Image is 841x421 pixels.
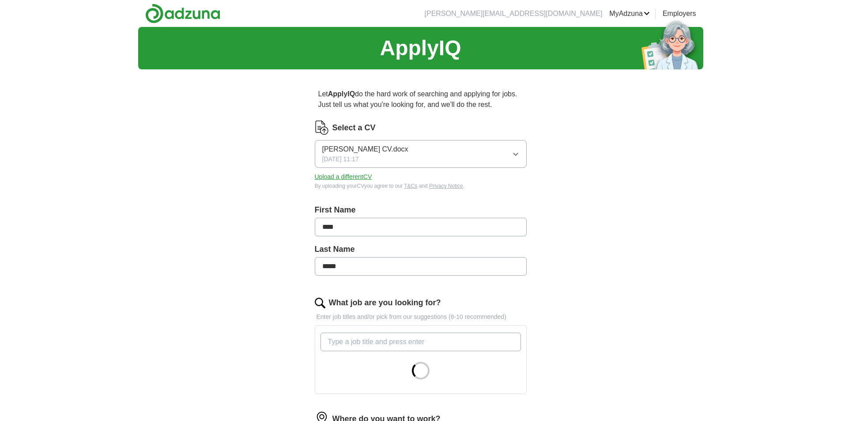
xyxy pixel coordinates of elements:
img: CV Icon [315,121,329,135]
label: Last Name [315,243,527,255]
h1: ApplyIQ [380,32,461,64]
img: search.png [315,298,325,308]
strong: ApplyIQ [328,90,355,98]
span: [DATE] 11:17 [322,155,359,164]
button: Upload a differentCV [315,172,372,182]
label: Select a CV [332,122,376,134]
a: T&Cs [404,183,417,189]
p: Enter job titles and/or pick from our suggestions (6-10 recommended) [315,312,527,322]
img: Adzuna logo [145,4,220,23]
label: What job are you looking for? [329,297,441,309]
span: [PERSON_NAME] CV.docx [322,144,408,155]
label: First Name [315,204,527,216]
p: Let do the hard work of searching and applying for jobs. Just tell us what you're looking for, an... [315,85,527,114]
button: [PERSON_NAME] CV.docx[DATE] 11:17 [315,140,527,168]
li: [PERSON_NAME][EMAIL_ADDRESS][DOMAIN_NAME] [425,8,603,19]
input: Type a job title and press enter [321,333,521,351]
a: Privacy Notice [429,183,463,189]
a: MyAdzuna [609,8,650,19]
a: Employers [663,8,696,19]
div: By uploading your CV you agree to our and . [315,182,527,190]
